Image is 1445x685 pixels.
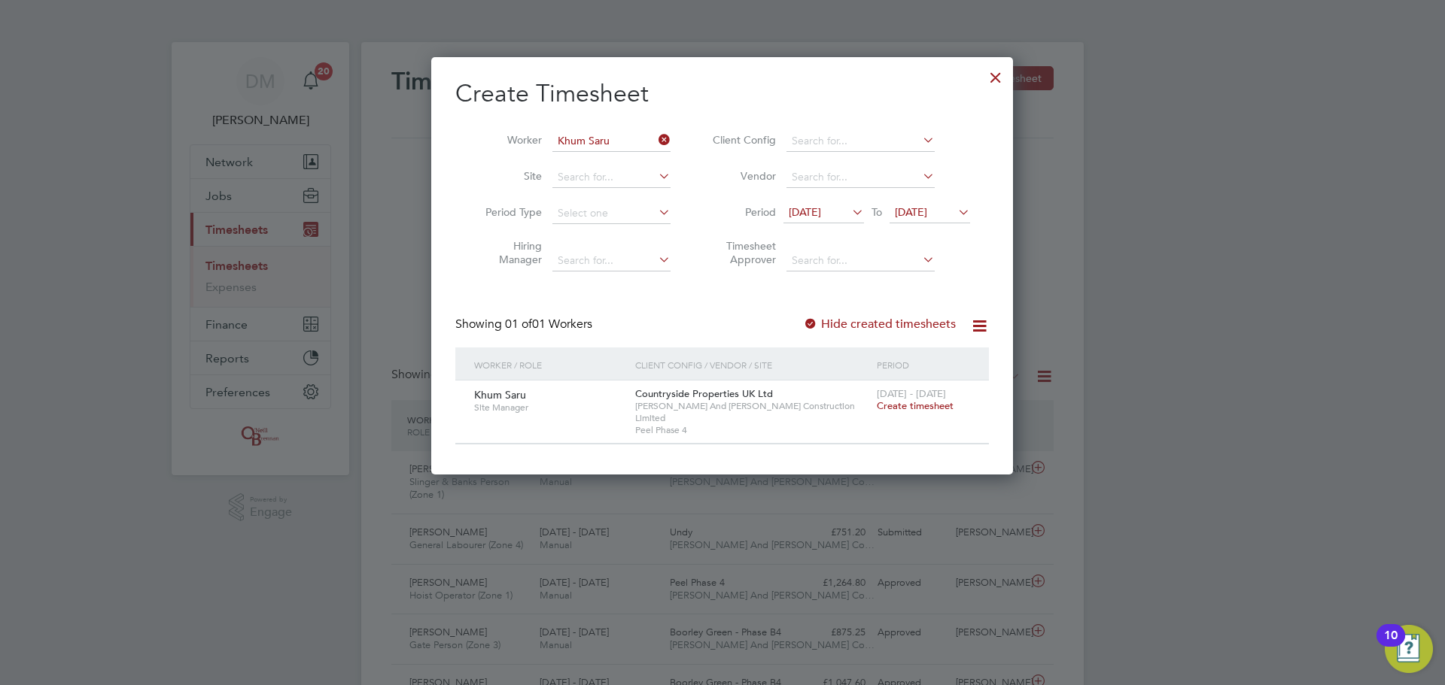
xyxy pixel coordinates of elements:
label: Timesheet Approver [708,239,776,266]
button: Open Resource Center, 10 new notifications [1385,625,1433,673]
span: [PERSON_NAME] And [PERSON_NAME] Construction Limited [635,400,869,423]
span: Khum Saru [474,388,526,402]
span: [DATE] - [DATE] [877,387,946,400]
span: 01 of [505,317,532,332]
label: Worker [474,133,542,147]
span: Site Manager [474,402,624,414]
div: Client Config / Vendor / Site [631,347,873,382]
label: Hiring Manager [474,239,542,266]
label: Client Config [708,133,776,147]
span: Peel Phase 4 [635,424,869,436]
input: Search for... [786,131,935,152]
span: Create timesheet [877,399,954,412]
div: Showing [455,317,595,332]
div: Worker / Role [470,347,631,382]
span: To [867,202,887,222]
div: 10 [1384,635,1398,655]
span: [DATE] [789,205,821,219]
label: Vendor [708,169,776,183]
input: Search for... [786,167,935,188]
input: Search for... [552,250,671,271]
span: [DATE] [895,205,927,219]
input: Search for... [552,167,671,188]
h2: Create Timesheet [455,78,989,110]
label: Period [708,205,776,219]
span: Countryside Properties UK Ltd [635,387,773,400]
span: 01 Workers [505,317,592,332]
label: Period Type [474,205,542,219]
input: Search for... [786,250,935,271]
div: Period [873,347,974,382]
input: Search for... [552,131,671,152]
label: Hide created timesheets [803,317,956,332]
input: Select one [552,203,671,224]
label: Site [474,169,542,183]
